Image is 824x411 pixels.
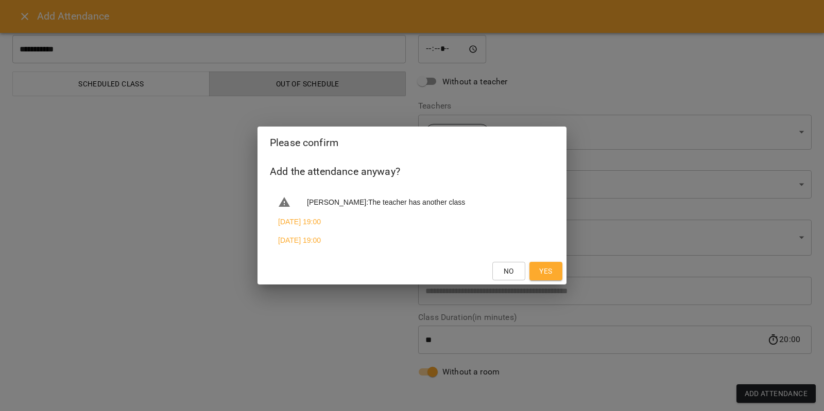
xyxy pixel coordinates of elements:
[492,262,525,280] button: No
[270,192,554,212] li: [PERSON_NAME] : The teacher has another class
[504,265,514,277] span: No
[270,135,554,151] h2: Please confirm
[278,217,321,227] a: [DATE] 19:00
[529,262,562,280] button: Yes
[270,164,554,180] h6: Add the attendance anyway?
[539,265,552,277] span: Yes
[278,235,321,245] a: [DATE] 19:00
